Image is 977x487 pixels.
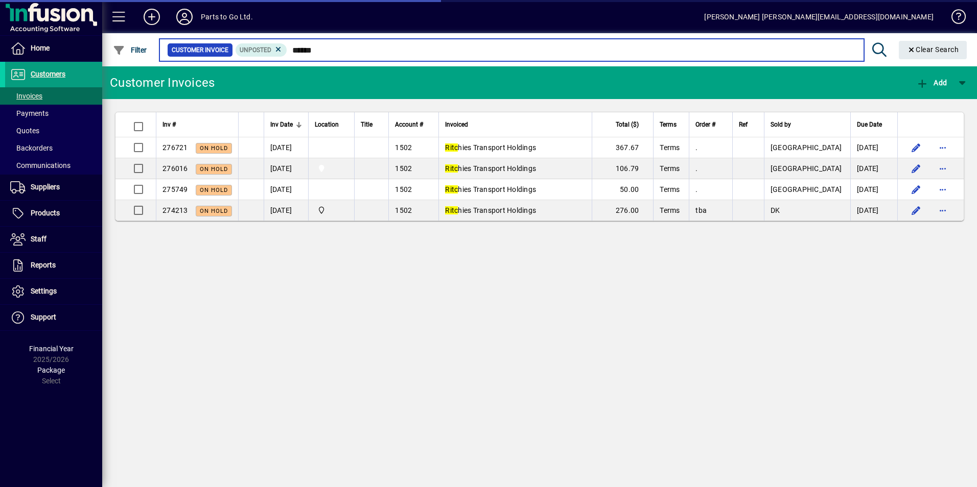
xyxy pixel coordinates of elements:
[200,145,228,152] span: On hold
[5,305,102,330] a: Support
[395,164,412,173] span: 1502
[200,187,228,193] span: On hold
[695,185,697,193] span: .
[200,208,228,214] span: On hold
[315,119,339,130] span: Location
[660,206,680,214] span: Terms
[5,201,102,226] a: Products
[695,206,707,214] span: tba
[315,119,348,130] div: Location
[5,36,102,61] a: Home
[739,119,748,130] span: Ref
[162,164,188,173] span: 276016
[5,105,102,122] a: Payments
[162,143,188,152] span: 276721
[5,253,102,278] a: Reports
[908,202,924,218] button: Edit
[695,119,715,130] span: Order #
[270,119,302,130] div: Inv Date
[395,206,412,214] span: 1502
[660,143,680,152] span: Terms
[172,45,228,55] span: Customer Invoice
[592,200,653,221] td: 276.00
[31,313,56,321] span: Support
[445,185,458,193] em: Ritc
[315,142,348,153] span: Van
[31,261,56,269] span: Reports
[200,166,228,173] span: On hold
[944,2,964,35] a: Knowledge Base
[135,8,168,26] button: Add
[162,185,188,193] span: 275749
[935,160,951,177] button: More options
[315,184,348,195] span: Van
[315,205,348,216] span: DAE - Bulk Store
[264,179,308,200] td: [DATE]
[31,287,57,295] span: Settings
[908,139,924,156] button: Edit
[5,157,102,174] a: Communications
[162,119,232,130] div: Inv #
[5,279,102,304] a: Settings
[914,74,949,92] button: Add
[5,139,102,157] a: Backorders
[110,75,215,91] div: Customer Invoices
[31,209,60,217] span: Products
[771,206,780,214] span: DK
[110,41,150,59] button: Filter
[168,8,201,26] button: Profile
[616,119,639,130] span: Total ($)
[5,87,102,105] a: Invoices
[771,143,842,152] span: [GEOGRAPHIC_DATA]
[264,137,308,158] td: [DATE]
[771,119,844,130] div: Sold by
[935,139,951,156] button: More options
[445,143,536,152] span: hies Transport Holdings
[695,164,697,173] span: .
[37,366,65,374] span: Package
[162,206,188,214] span: 274213
[162,119,176,130] span: Inv #
[5,227,102,252] a: Staff
[10,109,49,117] span: Payments
[31,44,50,52] span: Home
[361,119,383,130] div: Title
[935,202,951,218] button: More options
[201,9,253,25] div: Parts to Go Ltd.
[445,164,458,173] em: Ritc
[361,119,373,130] span: Title
[907,45,959,54] span: Clear Search
[660,164,680,173] span: Terms
[850,179,897,200] td: [DATE]
[850,137,897,158] td: [DATE]
[395,143,412,152] span: 1502
[771,164,842,173] span: [GEOGRAPHIC_DATA]
[592,158,653,179] td: 106.79
[445,143,458,152] em: Ritc
[395,185,412,193] span: 1502
[395,119,423,130] span: Account #
[5,122,102,139] a: Quotes
[592,137,653,158] td: 367.67
[29,345,74,353] span: Financial Year
[445,164,536,173] span: hies Transport Holdings
[908,160,924,177] button: Edit
[236,43,287,57] mat-chip: Customer Invoice Status: Unposted
[935,181,951,198] button: More options
[240,46,271,54] span: Unposted
[598,119,648,130] div: Total ($)
[31,70,65,78] span: Customers
[771,185,842,193] span: [GEOGRAPHIC_DATA]
[660,185,680,193] span: Terms
[704,9,934,25] div: [PERSON_NAME] [PERSON_NAME][EMAIL_ADDRESS][DOMAIN_NAME]
[10,161,71,169] span: Communications
[264,158,308,179] td: [DATE]
[10,92,42,100] span: Invoices
[916,79,947,87] span: Add
[445,185,536,193] span: hies Transport Holdings
[395,119,432,130] div: Account #
[10,144,53,152] span: Backorders
[10,127,39,135] span: Quotes
[695,143,697,152] span: .
[445,119,586,130] div: Invoiced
